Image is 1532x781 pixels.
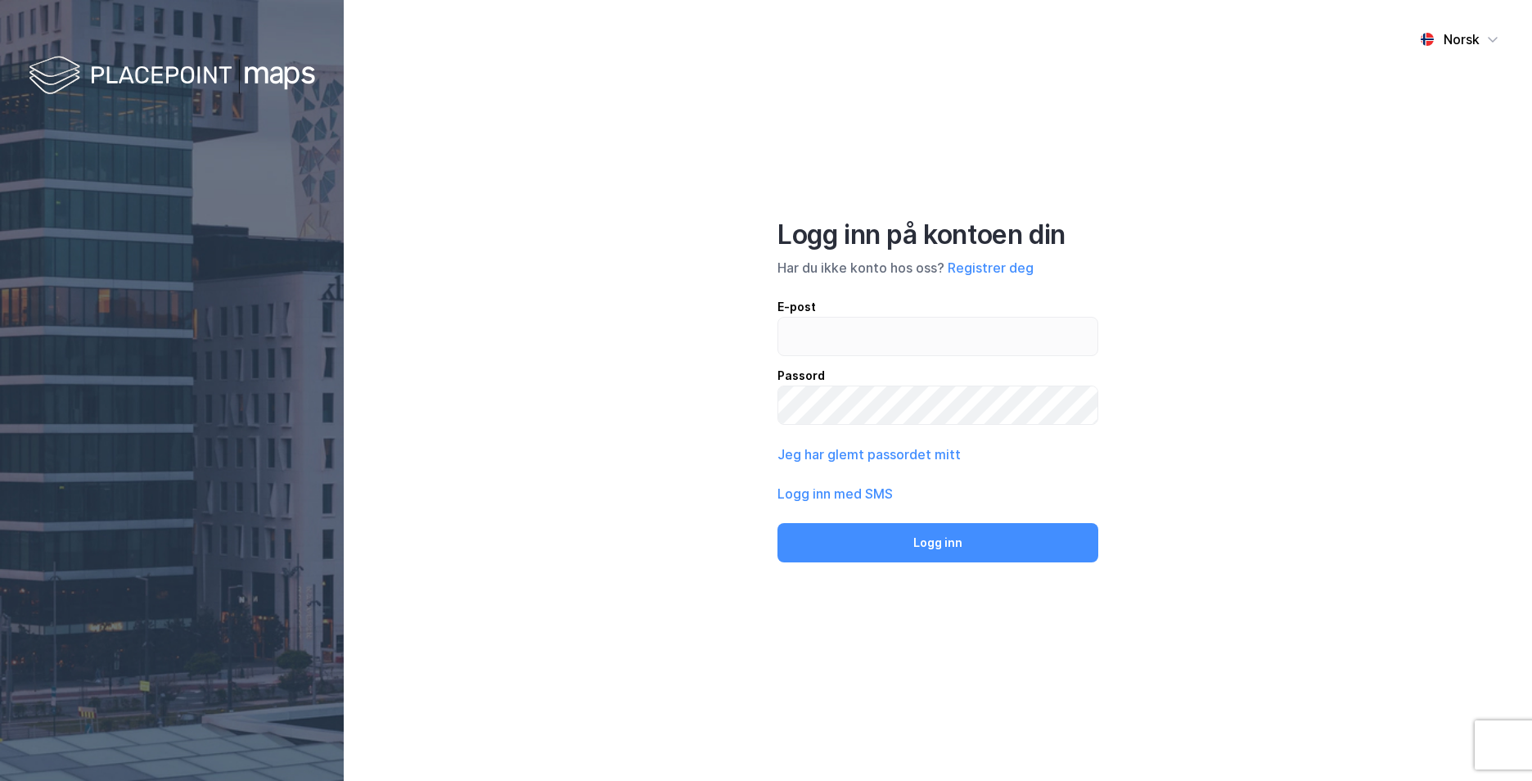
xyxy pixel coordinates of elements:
[777,219,1098,251] div: Logg inn på kontoen din
[777,445,961,464] button: Jeg har glemt passordet mitt
[777,484,893,503] button: Logg inn med SMS
[1450,702,1532,781] iframe: Chat Widget
[777,523,1098,562] button: Logg inn
[777,297,1098,317] div: E-post
[777,366,1098,386] div: Passord
[948,258,1034,278] button: Registrer deg
[1444,29,1480,49] div: Norsk
[29,52,315,101] img: logo-white.f07954bde2210d2a523dddb988cd2aa7.svg
[777,258,1098,278] div: Har du ikke konto hos oss?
